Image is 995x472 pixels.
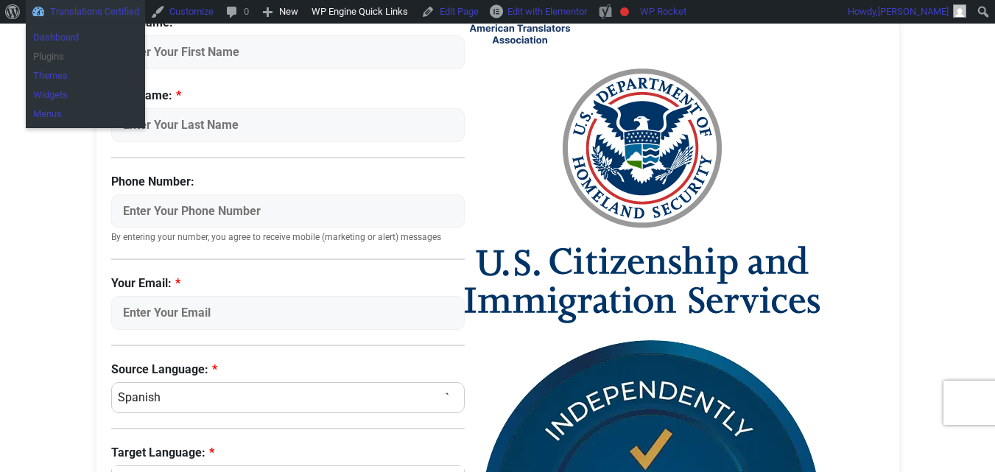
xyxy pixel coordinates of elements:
a: Themes [26,66,145,85]
img: United States Citizenship and Immigration Services Logo [465,63,820,328]
input: Enter Your Email [111,296,465,330]
label: Target Language: [111,444,465,462]
a: Plugins [26,47,145,66]
ul: Translations Certified [26,24,145,71]
a: Menus [26,105,145,124]
ul: Translations Certified [26,62,145,128]
a: Widgets [26,85,145,105]
label: Phone Number: [111,173,465,191]
span: [PERSON_NAME] [878,6,949,17]
input: Enter Your Last Name [111,108,465,142]
a: Dashboard [26,28,145,47]
input: Enter Your First Name [111,35,465,69]
input: Enter Your Phone Number [111,194,465,228]
label: Source Language: [111,361,465,378]
span: Edit with Elementor [507,6,587,17]
label: Your Email: [111,275,465,292]
label: Last Name: [111,87,465,105]
small: By entering your number, you agree to receive mobile (marketing or alert) messages [111,232,465,244]
div: Focus keyphrase not set [620,7,629,16]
